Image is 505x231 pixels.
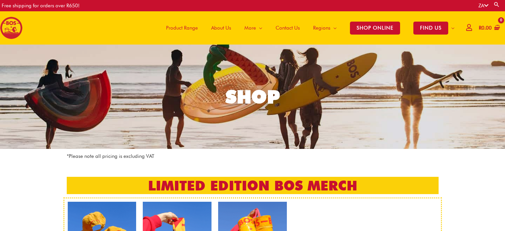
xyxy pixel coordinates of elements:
span: About Us [211,18,231,38]
a: Contact Us [269,11,306,45]
span: More [244,18,256,38]
nav: Site Navigation [154,11,461,45]
a: About Us [205,11,238,45]
a: Product Range [159,11,205,45]
span: Product Range [166,18,198,38]
span: SHOP ONLINE [350,22,400,35]
span: R [479,25,481,31]
h2: LIMITED EDITION BOS MERCH [67,177,439,194]
a: Search button [493,1,500,8]
a: View Shopping Cart, empty [477,21,500,36]
a: Regions [306,11,343,45]
bdi: 0.00 [479,25,492,31]
p: *Please note all pricing is excluding VAT [67,152,439,161]
span: Regions [313,18,330,38]
span: FIND US [413,22,448,35]
div: SHOP [225,88,280,106]
a: More [238,11,269,45]
a: SHOP ONLINE [343,11,407,45]
a: ZA [478,3,488,9]
span: Contact Us [276,18,300,38]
